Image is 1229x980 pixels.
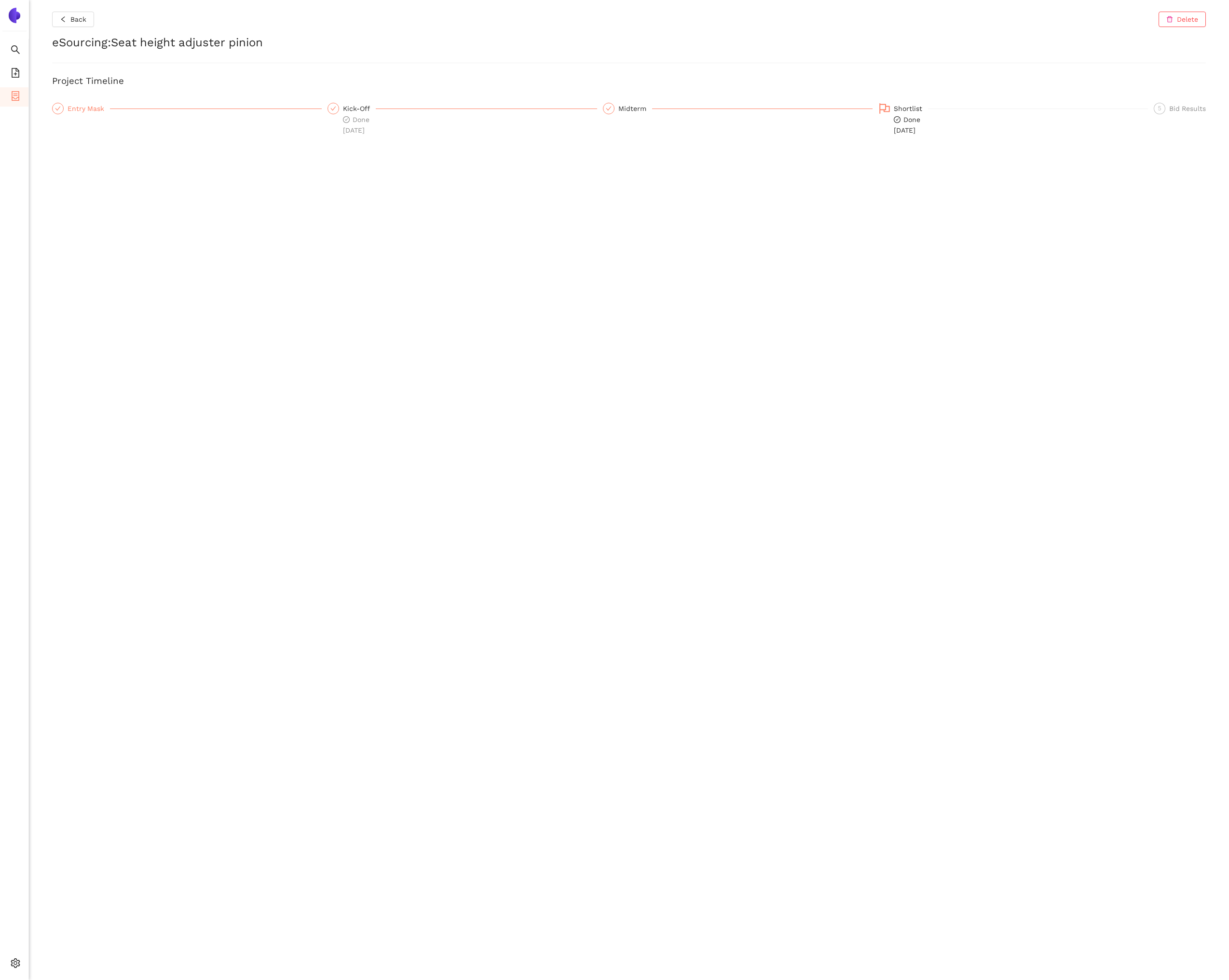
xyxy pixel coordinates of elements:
div: Shortlistcheck-circleDone[DATE] [878,103,1148,136]
span: 5 [1158,105,1161,112]
span: file-add [11,65,20,84]
span: check-circle [343,116,350,123]
div: Kick-Off [343,103,376,114]
span: flag [879,103,890,114]
button: leftBack [52,12,94,27]
span: Bid Results [1169,105,1206,112]
span: check-circle [894,116,901,123]
span: Done [DATE] [894,116,920,134]
span: check [55,106,61,111]
img: Logo [7,8,22,23]
div: Entry Mask [52,103,322,114]
span: delete [1166,16,1173,24]
span: check [330,106,336,111]
div: Shortlist [894,103,928,114]
span: Delete [1177,14,1198,25]
span: left [60,16,67,24]
span: container [11,88,20,107]
h3: Project Timeline [52,75,1206,87]
div: Midterm [618,103,652,114]
div: Entry Mask [68,103,110,114]
h2: eSourcing : Seat height adjuster pinion [52,35,1206,51]
span: search [11,41,20,61]
button: deleteDelete [1159,12,1206,27]
span: Done [DATE] [343,116,369,134]
span: check [606,106,612,111]
span: setting [11,955,20,974]
span: Back [70,14,86,25]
